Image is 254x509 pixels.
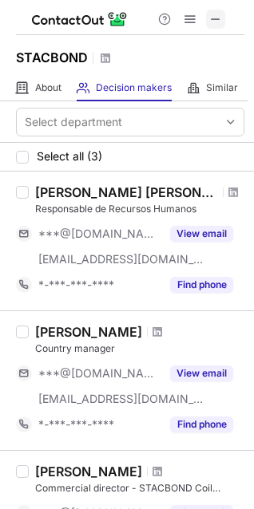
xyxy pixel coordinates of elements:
span: [EMAIL_ADDRESS][DOMAIN_NAME] [38,392,204,406]
span: ***@[DOMAIN_NAME] [38,366,161,381]
div: [PERSON_NAME] [35,324,142,340]
div: Country manager [35,341,244,356]
span: ***@[DOMAIN_NAME] [38,227,161,241]
span: About [35,81,62,94]
img: ContactOut v5.3.10 [32,10,128,29]
div: Responsable de Recursos Humanos [35,202,244,216]
span: Decision makers [96,81,172,94]
h1: STACBOND [16,48,88,67]
div: [PERSON_NAME] [35,464,142,479]
button: Reveal Button [170,416,233,432]
span: Similar [206,81,238,94]
div: [PERSON_NAME] [PERSON_NAME] [35,184,218,200]
button: Reveal Button [170,277,233,293]
span: [EMAIL_ADDRESS][DOMAIN_NAME] [38,252,204,266]
span: Select all (3) [37,150,102,163]
button: Reveal Button [170,365,233,381]
div: Commercial director - STACBOND Coil Coating [35,481,244,495]
div: Select department [25,114,122,130]
button: Reveal Button [170,226,233,242]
